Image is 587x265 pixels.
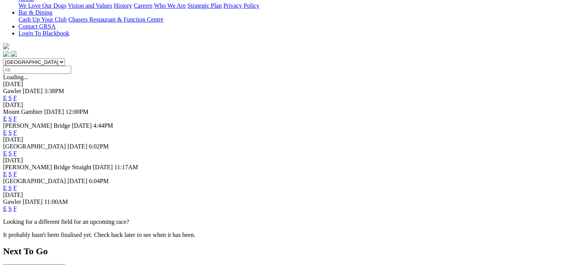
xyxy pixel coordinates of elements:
[3,164,91,170] span: [PERSON_NAME] Bridge Straight
[3,66,71,74] input: Select date
[18,16,67,23] a: Cash Up Your Club
[44,88,64,94] span: 3:38PM
[68,16,163,23] a: Chasers Restaurant & Function Centre
[3,150,7,157] a: E
[3,102,584,108] div: [DATE]
[89,178,109,184] span: 6:04PM
[44,198,68,205] span: 11:00AM
[13,171,17,177] a: F
[3,88,21,94] span: Gawler
[18,16,584,23] div: Bar & Dining
[13,115,17,122] a: F
[8,171,12,177] a: S
[44,108,64,115] span: [DATE]
[3,122,70,129] span: [PERSON_NAME] Bridge
[3,205,7,212] a: E
[11,51,17,57] img: twitter.svg
[3,108,43,115] span: Mount Gambier
[8,95,12,101] a: S
[3,246,584,257] h2: Next To Go
[223,2,259,9] a: Privacy Policy
[18,2,66,9] a: We Love Our Dogs
[23,88,43,94] span: [DATE]
[3,51,9,57] img: facebook.svg
[3,178,66,184] span: [GEOGRAPHIC_DATA]
[13,205,17,212] a: F
[18,2,584,9] div: About
[3,192,584,198] div: [DATE]
[187,2,222,9] a: Strategic Plan
[68,2,112,9] a: Vision and Values
[3,157,584,164] div: [DATE]
[3,218,584,225] p: Looking for a different field for an upcoming race?
[18,23,55,30] a: Contact GRSA
[114,164,138,170] span: 11:17AM
[13,185,17,191] a: F
[8,150,12,157] a: S
[3,143,66,150] span: [GEOGRAPHIC_DATA]
[72,122,92,129] span: [DATE]
[89,143,109,150] span: 6:02PM
[114,2,132,9] a: History
[18,30,69,37] a: Login To Blackbook
[3,95,7,101] a: E
[154,2,186,9] a: Who We Are
[13,129,17,136] a: F
[67,143,87,150] span: [DATE]
[134,2,152,9] a: Careers
[3,43,9,49] img: logo-grsa-white.png
[3,171,7,177] a: E
[3,129,7,136] a: E
[93,122,113,129] span: 4:44PM
[8,185,12,191] a: S
[3,232,196,238] partial: It probably hasn't been finalised yet. Check back later to see when it has been.
[3,81,584,88] div: [DATE]
[3,74,28,80] span: Loading...
[3,198,21,205] span: Gawler
[18,9,52,16] a: Bar & Dining
[67,178,87,184] span: [DATE]
[8,129,12,136] a: S
[3,185,7,191] a: E
[93,164,113,170] span: [DATE]
[23,198,43,205] span: [DATE]
[13,150,17,157] a: F
[3,136,584,143] div: [DATE]
[8,115,12,122] a: S
[65,108,89,115] span: 12:00PM
[8,205,12,212] a: S
[3,115,7,122] a: E
[13,95,17,101] a: F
